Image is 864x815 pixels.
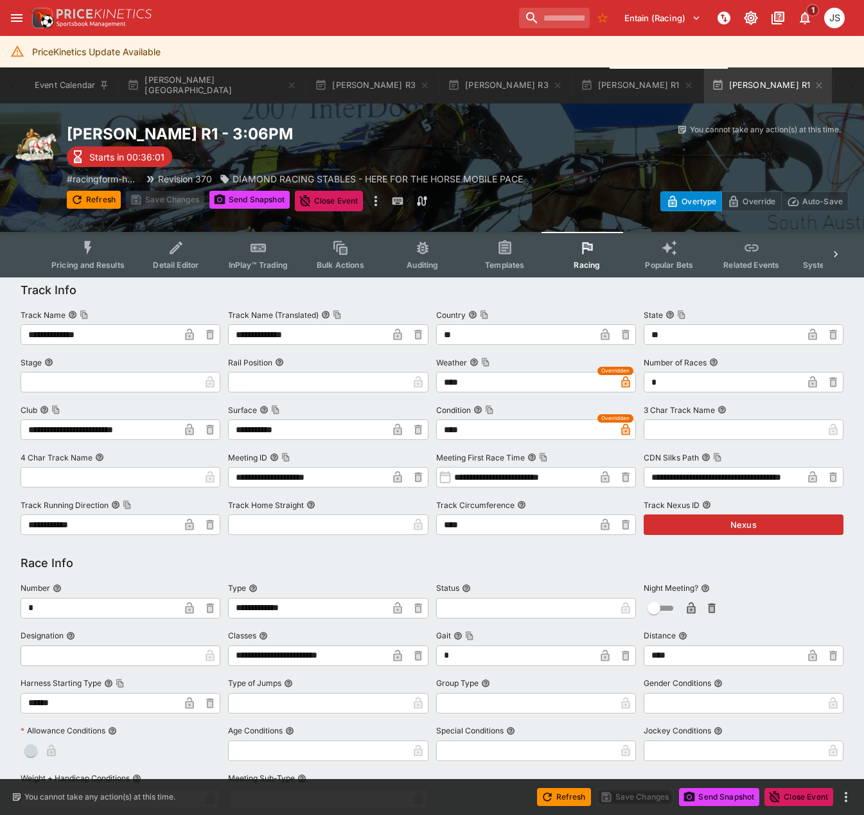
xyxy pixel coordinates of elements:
p: Meeting First Race Time [436,452,525,463]
button: Classes [259,631,268,640]
p: Club [21,405,37,416]
p: Number of Races [644,357,707,368]
button: Weight + Handicap Conditions [132,774,141,783]
button: Track Nexus ID [702,500,711,509]
button: Copy To Clipboard [713,453,722,462]
button: 3 Char Track Name [718,405,727,414]
button: CDN Silks PathCopy To Clipboard [701,453,710,462]
h5: Track Info [21,283,76,297]
button: Copy To Clipboard [51,405,60,414]
p: Group Type [436,678,479,688]
button: Copy To Clipboard [481,358,490,367]
button: NOT Connected to PK [712,6,736,30]
button: GaitCopy To Clipboard [454,631,463,640]
button: Group Type [481,679,490,688]
button: Copy To Clipboard [123,500,132,509]
p: Overtype [682,195,716,208]
button: Special Conditions [506,726,515,735]
button: [PERSON_NAME] R3 [307,67,437,103]
button: Close Event [295,191,364,211]
button: 4 Char Track Name [95,453,104,462]
button: Number of Races [709,358,718,367]
button: Gender Conditions [714,679,723,688]
button: Meeting IDCopy To Clipboard [270,453,279,462]
p: DIAMOND RACING STABLES - HERE FOR THE HORSE MOBILE PACE [233,172,523,186]
input: search [519,8,590,28]
button: Status [462,584,471,593]
button: more [838,789,854,805]
button: Send Snapshot [209,191,290,209]
p: Stage [21,357,42,368]
p: Track Name (Translated) [228,310,319,320]
button: Harness Starting TypeCopy To Clipboard [104,679,113,688]
button: Type [249,584,258,593]
p: Night Meeting? [644,583,698,593]
button: Override [721,191,781,211]
button: Designation [66,631,75,640]
p: Gait [436,630,451,641]
p: Weight + Handicap Conditions [21,773,130,784]
p: Classes [228,630,256,641]
button: [PERSON_NAME][GEOGRAPHIC_DATA] [119,67,304,103]
p: You cannot take any action(s) at this time. [24,791,175,803]
h5: Race Info [21,556,73,570]
span: Related Events [723,260,779,270]
button: Number [53,584,62,593]
button: Overtype [660,191,722,211]
p: You cannot take any action(s) at this time. [690,124,841,136]
button: Refresh [67,191,121,209]
p: Rail Position [228,357,272,368]
p: Allowance Conditions [21,725,105,736]
button: Stage [44,358,53,367]
button: Copy To Clipboard [539,453,548,462]
span: Pricing and Results [51,260,125,270]
p: State [644,310,663,320]
p: Surface [228,405,257,416]
p: Status [436,583,459,593]
p: Type [228,583,246,593]
span: Templates [485,260,524,270]
button: Send Snapshot [679,788,759,806]
button: Nexus [644,514,843,535]
button: Copy To Clipboard [465,631,474,640]
img: harness_racing.png [15,124,57,165]
button: Rail Position [275,358,284,367]
span: InPlay™ Trading [229,260,288,270]
button: Jockey Conditions [714,726,723,735]
button: Copy To Clipboard [271,405,280,414]
button: ClubCopy To Clipboard [40,405,49,414]
p: Country [436,310,466,320]
span: Auditing [407,260,438,270]
button: Copy To Clipboard [485,405,494,414]
span: Bulk Actions [317,260,364,270]
div: John Seaton [824,8,845,28]
p: Auto-Save [802,195,843,208]
button: Track Circumference [517,500,526,509]
p: Gender Conditions [644,678,711,688]
button: Age Conditions [285,726,294,735]
button: [PERSON_NAME] R1 [573,67,701,103]
p: Distance [644,630,676,641]
p: Track Home Straight [228,500,304,511]
button: Track Running DirectionCopy To Clipboard [111,500,120,509]
p: Condition [436,405,471,416]
button: Meeting Sub-Type [297,774,306,783]
span: Overridden [601,414,630,423]
button: No Bookmarks [592,8,613,28]
p: 4 Char Track Name [21,452,93,463]
p: Track Circumference [436,500,515,511]
div: DIAMOND RACING STABLES - HERE FOR THE HORSE MOBILE PACE [220,172,523,186]
button: Documentation [766,6,789,30]
button: Track Name (Translated)Copy To Clipboard [321,310,330,319]
p: Type of Jumps [228,678,281,688]
p: Override [743,195,775,208]
div: Start From [660,191,849,211]
button: open drawer [5,6,28,30]
p: Meeting Sub-Type [228,773,295,784]
p: CDN Silks Path [644,452,699,463]
button: CountryCopy To Clipboard [468,310,477,319]
button: Refresh [537,788,591,806]
p: Starts in 00:36:01 [89,150,164,164]
button: Select Tenant [617,8,709,28]
p: 3 Char Track Name [644,405,715,416]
